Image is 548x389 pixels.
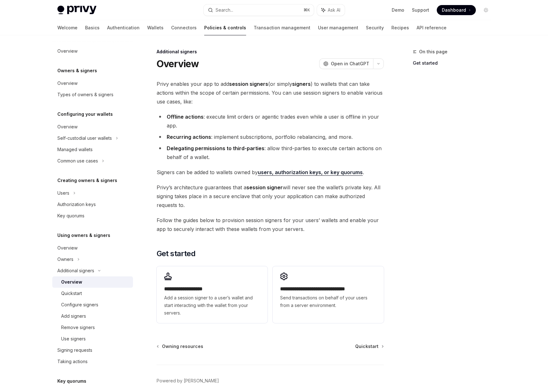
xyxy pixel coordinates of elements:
img: light logo [57,6,96,15]
div: Search... [216,6,233,14]
a: Dashboard [437,5,476,15]
a: Add signers [52,310,133,322]
a: Overview [52,45,133,57]
a: Policies & controls [204,20,246,35]
a: API reference [417,20,447,35]
h5: Using owners & signers [57,232,110,239]
a: Authentication [107,20,140,35]
div: Owners [57,256,73,263]
a: Get started [413,58,496,68]
a: Overview [52,121,133,133]
a: User management [318,20,358,35]
div: Use signers [61,335,86,343]
a: Authorization keys [52,199,133,210]
a: Demo [392,7,404,13]
h5: Creating owners & signers [57,177,117,184]
li: : allow third-parties to execute certain actions on behalf of a wallet. [157,144,384,162]
strong: session signer [246,184,283,191]
div: Overview [57,123,78,131]
a: Connectors [171,20,197,35]
a: Key quorums [52,210,133,221]
a: Taking actions [52,356,133,367]
a: Signing requests [52,345,133,356]
div: Remove signers [61,324,95,331]
div: Add signers [61,312,86,320]
div: Overview [57,80,78,87]
span: ⌘ K [303,8,310,13]
a: Configure signers [52,299,133,310]
div: Overview [61,278,82,286]
div: Additional signers [157,49,384,55]
span: Privy’s architecture guarantees that a will never see the wallet’s private key. All signing takes... [157,183,384,209]
div: Common use cases [57,157,98,165]
li: : execute limit orders or agentic trades even while a user is offline in your app. [157,112,384,130]
a: Use signers [52,333,133,345]
span: Follow the guides below to provision session signers for your users’ wallets and enable your app ... [157,216,384,233]
strong: Offline actions [167,114,204,120]
span: Signers can be added to wallets owned by . [157,168,384,177]
div: Types of owners & signers [57,91,113,98]
a: Owning resources [157,343,203,350]
span: Owning resources [162,343,203,350]
div: Authorization keys [57,201,96,208]
a: Powered by [PERSON_NAME] [157,378,219,384]
a: Managed wallets [52,144,133,155]
div: Users [57,189,69,197]
h5: Owners & signers [57,67,97,74]
div: Taking actions [57,358,88,365]
strong: Recurring actions [167,134,211,140]
a: Wallets [147,20,164,35]
span: Privy enables your app to add (or simply ) to wallets that can take actions within the scope of c... [157,80,384,106]
span: Add a session signer to a user’s wallet and start interacting with the wallet from your servers. [164,294,260,317]
a: Remove signers [52,322,133,333]
button: Ask AI [317,4,345,16]
button: Toggle dark mode [481,5,491,15]
a: Welcome [57,20,78,35]
strong: session signers [229,81,268,87]
strong: signers [292,81,311,87]
div: Signing requests [57,346,92,354]
div: Configure signers [61,301,98,309]
a: Recipes [391,20,409,35]
div: Self-custodial user wallets [57,134,112,142]
a: Overview [52,276,133,288]
a: Overview [52,242,133,254]
strong: Delegating permissions to third-parties [167,145,264,151]
span: Quickstart [355,343,378,350]
a: Transaction management [254,20,310,35]
div: Overview [57,244,78,252]
div: Key quorums [57,212,84,220]
span: Open in ChatGPT [331,61,369,67]
a: Basics [85,20,100,35]
h5: Configuring your wallets [57,110,113,118]
span: On this page [419,48,447,56]
div: Quickstart [61,290,82,297]
h5: Key quorums [57,377,86,385]
a: Support [412,7,429,13]
a: Types of owners & signers [52,89,133,100]
span: Send transactions on behalf of your users from a server environment. [280,294,376,309]
span: Dashboard [442,7,466,13]
a: Security [366,20,384,35]
span: Ask AI [328,7,340,13]
button: Open in ChatGPT [319,58,373,69]
span: Get started [157,249,195,259]
li: : implement subscriptions, portfolio rebalancing, and more. [157,133,384,141]
div: Overview [57,47,78,55]
a: Overview [52,78,133,89]
div: Managed wallets [57,146,93,153]
button: Search...⌘K [204,4,314,16]
h1: Overview [157,58,199,69]
a: Quickstart [355,343,383,350]
a: Quickstart [52,288,133,299]
div: Additional signers [57,267,94,274]
a: users, authorization keys, or key quorums [258,169,363,176]
a: **** **** **** *****Add a session signer to a user’s wallet and start interacting with the wallet... [157,266,268,323]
